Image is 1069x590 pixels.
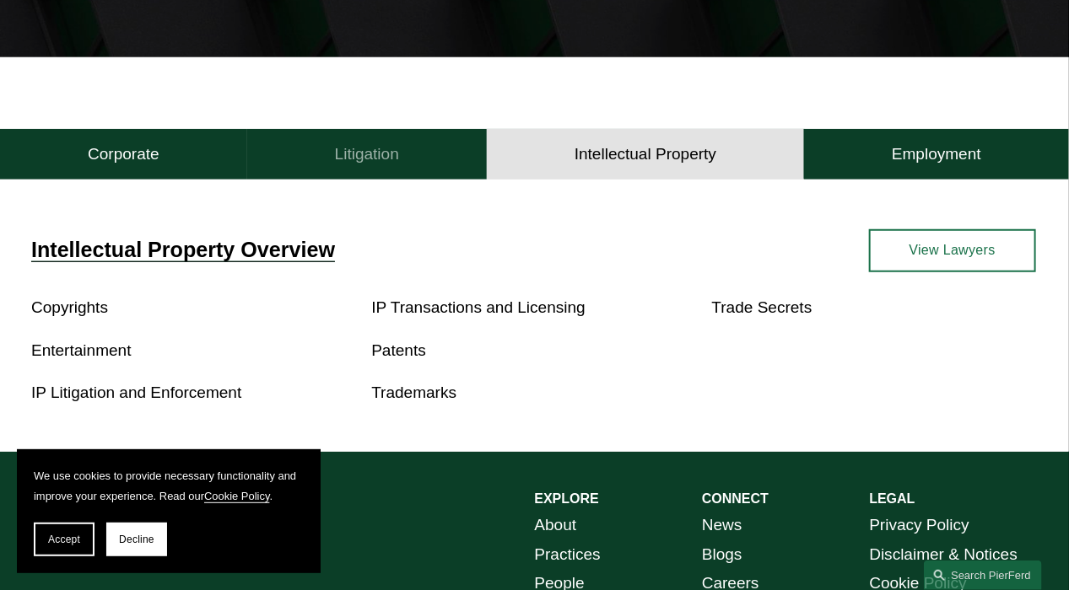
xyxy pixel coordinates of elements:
[712,298,813,316] a: Trade Secrets
[892,144,981,164] h4: Employment
[535,540,601,569] a: Practices
[335,144,399,164] h4: Litigation
[924,560,1042,590] a: Search this site
[702,511,742,539] a: News
[575,144,716,164] h4: Intellectual Property
[870,511,969,539] a: Privacy Policy
[17,449,321,573] section: Cookie banner
[702,491,769,506] strong: CONNECT
[31,238,335,261] a: Intellectual Property Overview
[31,341,131,359] a: Entertainment
[119,534,154,545] span: Decline
[535,491,599,506] strong: EXPLORE
[31,298,108,316] a: Copyrights
[535,511,577,539] a: About
[870,540,1018,569] a: Disclaimer & Notices
[88,144,159,164] h4: Corporate
[34,466,304,506] p: We use cookies to provide necessary functionality and improve your experience. Read our .
[371,341,426,359] a: Patents
[34,523,94,556] button: Accept
[48,534,80,545] span: Accept
[870,491,915,506] strong: LEGAL
[204,490,269,502] a: Cookie Policy
[371,383,456,401] a: Trademarks
[106,523,167,556] button: Decline
[371,298,586,316] a: IP Transactions and Licensing
[31,383,241,401] a: IP Litigation and Enforcement
[702,540,742,569] a: Blogs
[869,229,1037,272] a: View Lawyers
